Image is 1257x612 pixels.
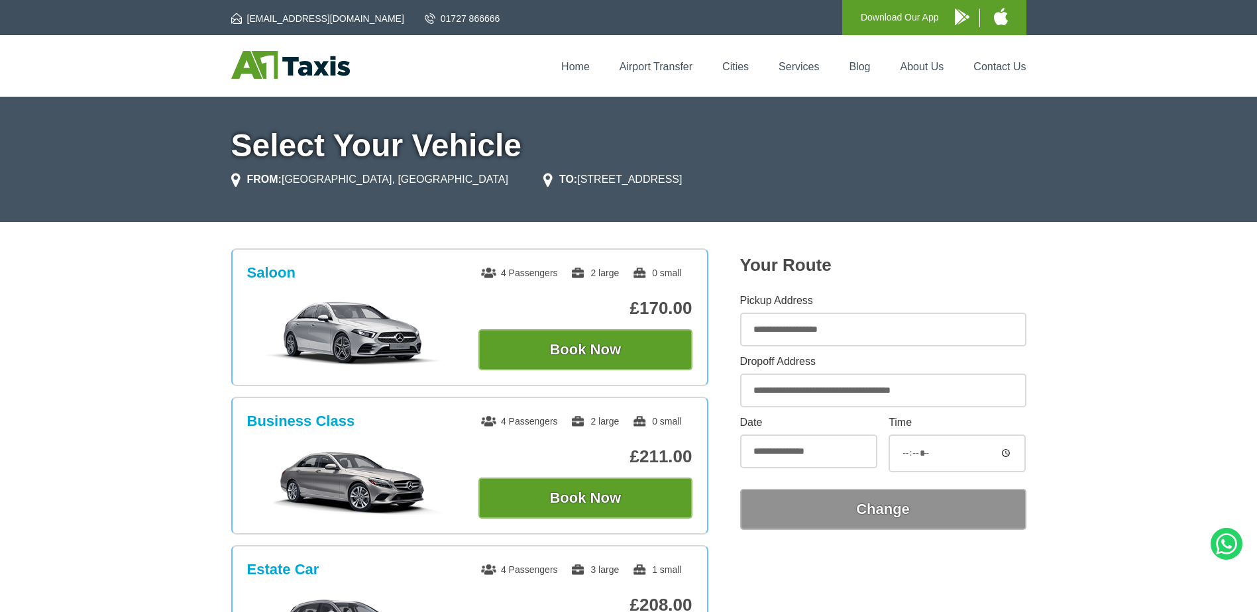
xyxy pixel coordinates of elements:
[740,255,1026,276] h2: Your Route
[632,268,681,278] span: 0 small
[955,9,969,25] img: A1 Taxis Android App
[632,416,681,427] span: 0 small
[571,564,619,575] span: 3 large
[231,51,350,79] img: A1 Taxis St Albans LTD
[425,12,500,25] a: 01727 866666
[247,264,296,281] h3: Saloon
[481,564,558,575] span: 4 Passengers
[994,8,1008,25] img: A1 Taxis iPhone App
[632,564,681,575] span: 1 small
[478,329,692,370] button: Book Now
[247,174,282,185] strong: FROM:
[571,416,619,427] span: 2 large
[543,172,683,187] li: [STREET_ADDRESS]
[620,61,692,72] a: Airport Transfer
[478,478,692,519] button: Book Now
[559,174,577,185] strong: TO:
[779,61,819,72] a: Services
[561,61,590,72] a: Home
[247,561,319,578] h3: Estate Car
[254,300,453,366] img: Saloon
[481,416,558,427] span: 4 Passengers
[889,417,1026,428] label: Time
[254,448,453,515] img: Business Class
[722,61,749,72] a: Cities
[231,12,404,25] a: [EMAIL_ADDRESS][DOMAIN_NAME]
[247,413,355,430] h3: Business Class
[849,61,870,72] a: Blog
[973,61,1026,72] a: Contact Us
[571,268,619,278] span: 2 large
[231,172,508,187] li: [GEOGRAPHIC_DATA], [GEOGRAPHIC_DATA]
[481,268,558,278] span: 4 Passengers
[740,417,877,428] label: Date
[478,446,692,467] p: £211.00
[901,61,944,72] a: About Us
[231,130,1026,162] h1: Select Your Vehicle
[861,9,939,26] p: Download Our App
[740,489,1026,530] button: Change
[478,298,692,319] p: £170.00
[740,356,1026,367] label: Dropoff Address
[740,295,1026,306] label: Pickup Address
